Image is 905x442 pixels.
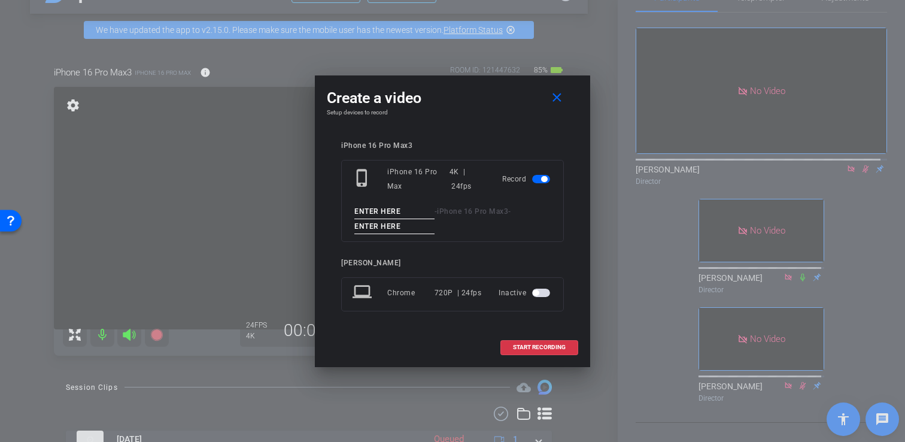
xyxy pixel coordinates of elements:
input: ENTER HERE [354,219,435,234]
mat-icon: laptop [353,282,374,304]
div: Chrome [387,282,435,304]
div: Inactive [499,282,552,304]
input: ENTER HERE [354,204,435,219]
span: - [435,207,438,216]
div: Create a video [327,87,578,109]
div: 720P | 24fps [435,282,482,304]
span: - [508,207,511,216]
div: iPhone 16 Pro Max [387,165,450,193]
div: 4K | 24fps [450,165,485,193]
mat-icon: close [549,90,564,105]
span: iPhone 16 Pro Max3 [437,207,508,216]
h4: Setup devices to record [327,109,578,116]
div: iPhone 16 Pro Max3 [341,141,564,150]
div: Record [502,165,552,193]
button: START RECORDING [500,340,578,355]
mat-icon: phone_iphone [353,168,374,190]
div: [PERSON_NAME] [341,259,564,268]
span: START RECORDING [513,344,566,350]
